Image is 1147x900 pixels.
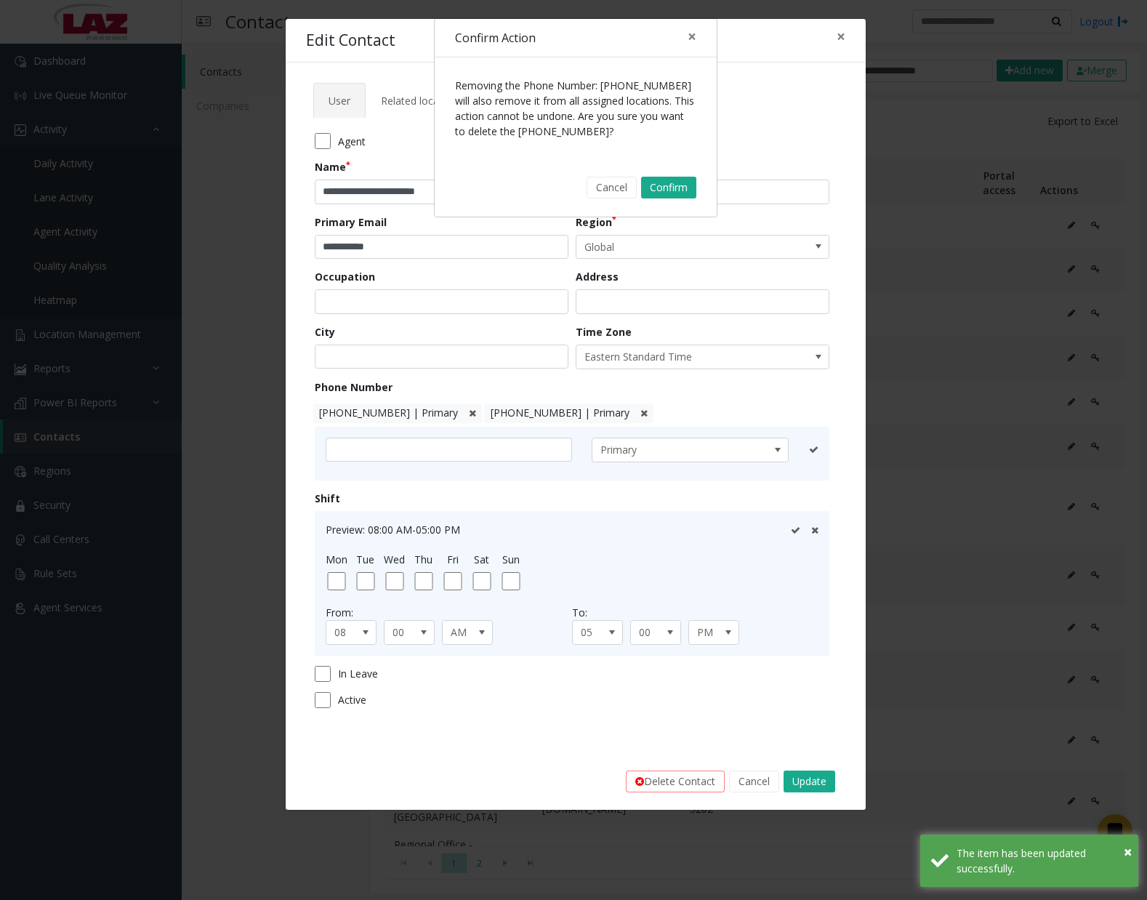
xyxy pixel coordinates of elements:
[435,57,717,159] div: Removing the Phone Number: [PHONE_NUMBER] will also remove it from all assigned locations. This a...
[587,177,637,198] button: Cancel
[641,177,696,198] button: Confirm
[688,26,696,47] span: ×
[957,845,1127,876] div: The item has been updated successfully.
[1124,841,1132,863] button: Close
[455,29,536,47] h4: Confirm Action
[1124,842,1132,861] span: ×
[677,19,707,55] button: Close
